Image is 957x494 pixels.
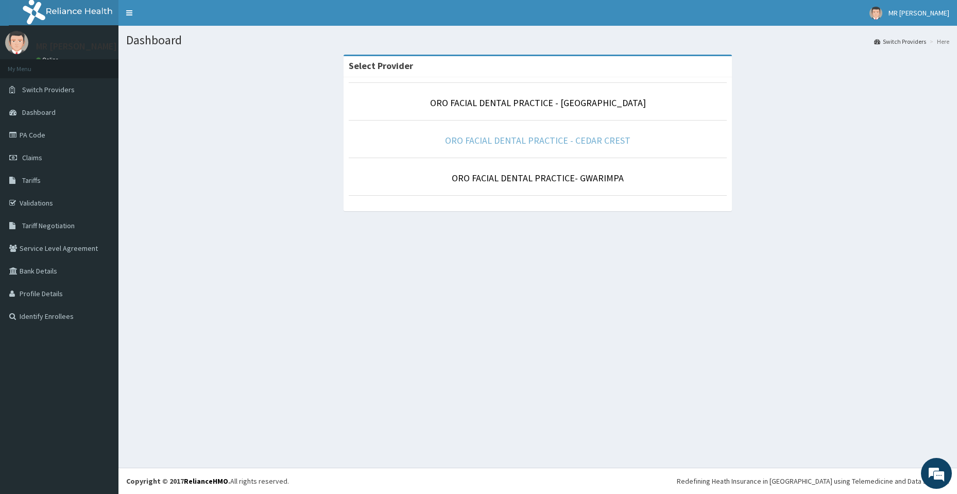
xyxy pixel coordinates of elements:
img: User Image [869,7,882,20]
span: Dashboard [22,108,56,117]
span: Claims [22,153,42,162]
a: ORO FACIAL DENTAL PRACTICE- GWARIMPA [452,172,624,184]
img: User Image [5,31,28,54]
span: Tariff Negotiation [22,221,75,230]
span: Tariffs [22,176,41,185]
a: Switch Providers [874,37,926,46]
h1: Dashboard [126,33,949,47]
a: Online [36,56,61,63]
strong: Copyright © 2017 . [126,476,230,486]
span: MR [PERSON_NAME] [888,8,949,18]
div: Redefining Heath Insurance in [GEOGRAPHIC_DATA] using Telemedicine and Data Science! [677,476,949,486]
li: Here [927,37,949,46]
a: ORO FACIAL DENTAL PRACTICE - [GEOGRAPHIC_DATA] [430,97,646,109]
footer: All rights reserved. [118,468,957,494]
a: RelianceHMO [184,476,228,486]
p: MR [PERSON_NAME] [36,42,117,51]
strong: Select Provider [349,60,413,72]
a: ORO FACIAL DENTAL PRACTICE - CEDAR CREST [445,134,630,146]
span: Switch Providers [22,85,75,94]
